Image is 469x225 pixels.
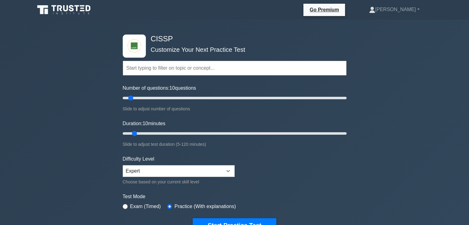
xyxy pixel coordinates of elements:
div: Slide to adjust test duration (5-120 minutes) [123,141,347,148]
a: Go Premium [306,6,343,14]
h4: CISSP [148,35,316,43]
label: Exam (Timed) [130,203,161,210]
span: 10 [170,85,175,91]
a: [PERSON_NAME] [354,3,434,16]
div: Choose based on your current skill level [123,178,235,186]
input: Start typing to filter on topic or concept... [123,61,347,76]
label: Number of questions: questions [123,84,196,92]
label: Test Mode [123,193,347,200]
label: Practice (With explanations) [175,203,236,210]
div: Slide to adjust number of questions [123,105,347,112]
span: 10 [142,121,148,126]
label: Duration: minutes [123,120,166,127]
label: Difficulty Level [123,155,154,163]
